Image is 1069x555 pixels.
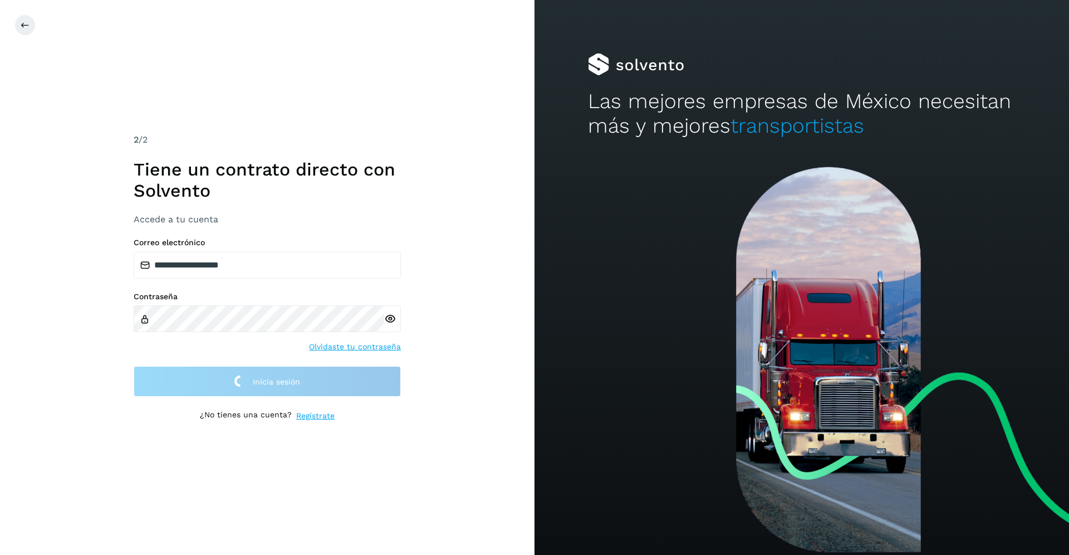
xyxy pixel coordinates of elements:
h1: Tiene un contrato directo con Solvento [134,159,401,202]
span: transportistas [730,114,864,138]
h3: Accede a tu cuenta [134,214,401,225]
p: ¿No tienes una cuenta? [200,410,292,422]
label: Correo electrónico [134,238,401,247]
label: Contraseña [134,292,401,301]
h2: Las mejores empresas de México necesitan más y mejores [588,89,1016,139]
a: Olvidaste tu contraseña [309,341,401,353]
div: /2 [134,133,401,147]
button: Inicia sesión [134,366,401,397]
span: Inicia sesión [253,378,300,386]
a: Regístrate [296,410,335,422]
span: 2 [134,134,139,145]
